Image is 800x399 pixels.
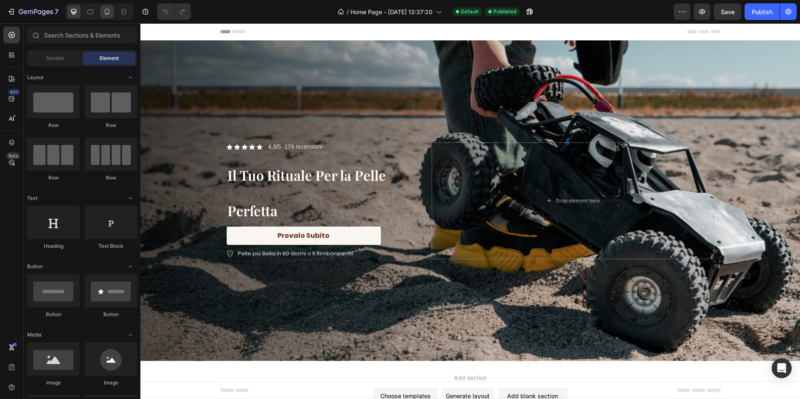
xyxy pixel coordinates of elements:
[6,152,20,159] div: Beta
[124,328,137,342] span: Toggle open
[85,174,137,182] div: Row
[27,242,80,250] div: Heading
[347,7,349,16] span: /
[745,3,780,20] button: Publish
[461,8,478,15] span: Default
[85,311,137,318] div: Button
[752,7,772,16] div: Publish
[27,195,37,202] span: Text
[100,55,119,62] span: Element
[27,263,42,270] span: Button
[772,358,792,378] div: Open Intercom Messenger
[415,174,460,181] div: Drop element here
[27,331,42,339] span: Media
[157,3,191,20] div: Undo/Redo
[27,122,80,129] div: Row
[85,379,137,387] div: Image
[350,7,432,16] span: Home Page - [DATE] 13:37:20
[27,74,43,81] span: Layout
[27,311,80,318] div: Button
[310,350,350,359] span: Add section
[55,7,58,17] p: 7
[721,8,735,15] span: Save
[27,174,80,182] div: Row
[8,89,20,95] div: 450
[85,242,137,250] div: Text Block
[46,55,64,62] span: Section
[27,379,80,387] div: Image
[27,27,137,43] input: Search Sections & Elements
[140,23,800,399] iframe: Design area
[85,122,137,129] div: Row
[714,3,741,20] button: Save
[3,3,62,20] button: 7
[124,192,137,205] span: Toggle open
[493,8,516,15] span: Published
[124,260,137,273] span: Toggle open
[124,71,137,84] span: Toggle open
